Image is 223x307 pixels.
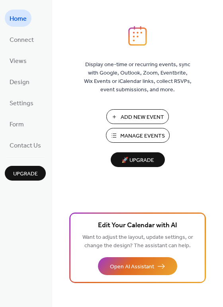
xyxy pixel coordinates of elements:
[128,26,147,46] img: logo_icon.svg
[5,10,31,27] a: Home
[98,257,177,275] button: Open AI Assistant
[10,76,29,89] span: Design
[10,97,33,110] span: Settings
[10,118,24,131] span: Form
[10,55,27,67] span: Views
[110,263,154,271] span: Open AI Assistant
[120,132,165,140] span: Manage Events
[82,232,193,251] span: Want to adjust the layout, update settings, or change the design? The assistant can help.
[5,166,46,181] button: Upgrade
[5,31,39,48] a: Connect
[98,220,177,231] span: Edit Your Calendar with AI
[10,34,34,46] span: Connect
[121,113,164,122] span: Add New Event
[5,115,29,132] a: Form
[5,52,31,69] a: Views
[10,140,41,152] span: Contact Us
[106,128,170,143] button: Manage Events
[84,61,192,94] span: Display one-time or recurring events, sync with Google, Outlook, Zoom, Eventbrite, Wix Events or ...
[5,94,38,111] a: Settings
[10,13,27,25] span: Home
[5,136,46,153] a: Contact Us
[5,73,34,90] a: Design
[106,109,169,124] button: Add New Event
[115,155,160,166] span: 🚀 Upgrade
[13,170,38,178] span: Upgrade
[111,152,165,167] button: 🚀 Upgrade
